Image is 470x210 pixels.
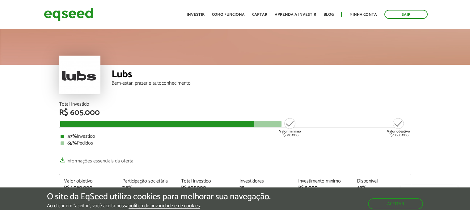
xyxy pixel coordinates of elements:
a: Captar [252,13,267,17]
div: 7,8% [122,185,172,190]
div: R$ 1.060.000 [64,185,113,190]
div: Lubs [112,69,411,81]
div: Total Investido [59,102,411,107]
a: Minha conta [349,13,377,17]
div: Investido [61,134,410,139]
a: Blog [324,13,334,17]
a: Fale conosco [401,185,458,198]
strong: 57% [67,132,77,141]
img: EqSeed [44,6,93,23]
div: Pedidos [61,141,410,146]
div: R$ 1.060.000 [387,117,410,137]
strong: Valor mínimo [279,128,301,134]
a: Informações essenciais da oferta [59,155,133,164]
p: Ao clicar em "aceitar", você aceita nossa . [47,203,271,209]
div: R$ 710.000 [278,117,302,137]
div: R$ 605.000 [181,185,231,190]
div: Investimento mínimo [298,179,348,184]
div: R$ 5.000 [298,185,348,190]
a: Investir [187,13,205,17]
div: Participação societária [122,179,172,184]
div: 25 [239,185,289,190]
div: Bem-estar, prazer e autoconhecimento [112,81,411,86]
a: política de privacidade e de cookies [129,204,200,209]
div: Total investido [181,179,231,184]
div: R$ 605.000 [59,109,411,117]
strong: 65% [67,139,77,147]
div: Investidores [239,179,289,184]
a: Como funciona [212,13,245,17]
a: Sair [384,10,428,19]
div: Disponível [357,179,406,184]
strong: Valor objetivo [387,128,410,134]
a: Aprenda a investir [275,13,316,17]
button: Aceitar [368,198,423,209]
div: Valor objetivo [64,179,113,184]
h5: O site da EqSeed utiliza cookies para melhorar sua navegação. [47,192,271,202]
